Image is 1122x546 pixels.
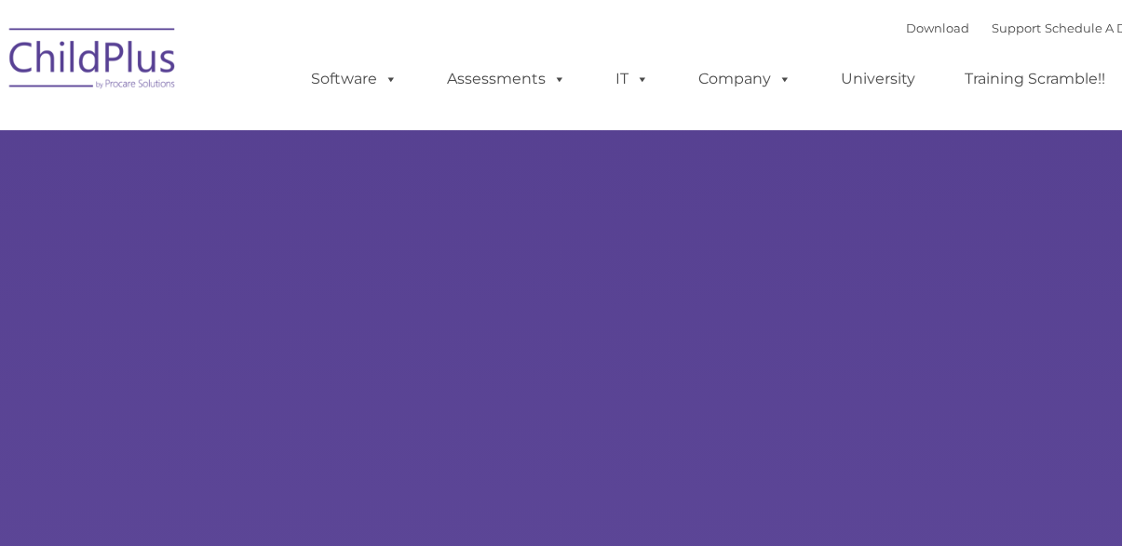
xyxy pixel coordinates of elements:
[428,60,585,98] a: Assessments
[992,20,1041,35] a: Support
[906,20,969,35] a: Download
[292,60,416,98] a: Software
[822,60,934,98] a: University
[597,60,668,98] a: IT
[680,60,810,98] a: Company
